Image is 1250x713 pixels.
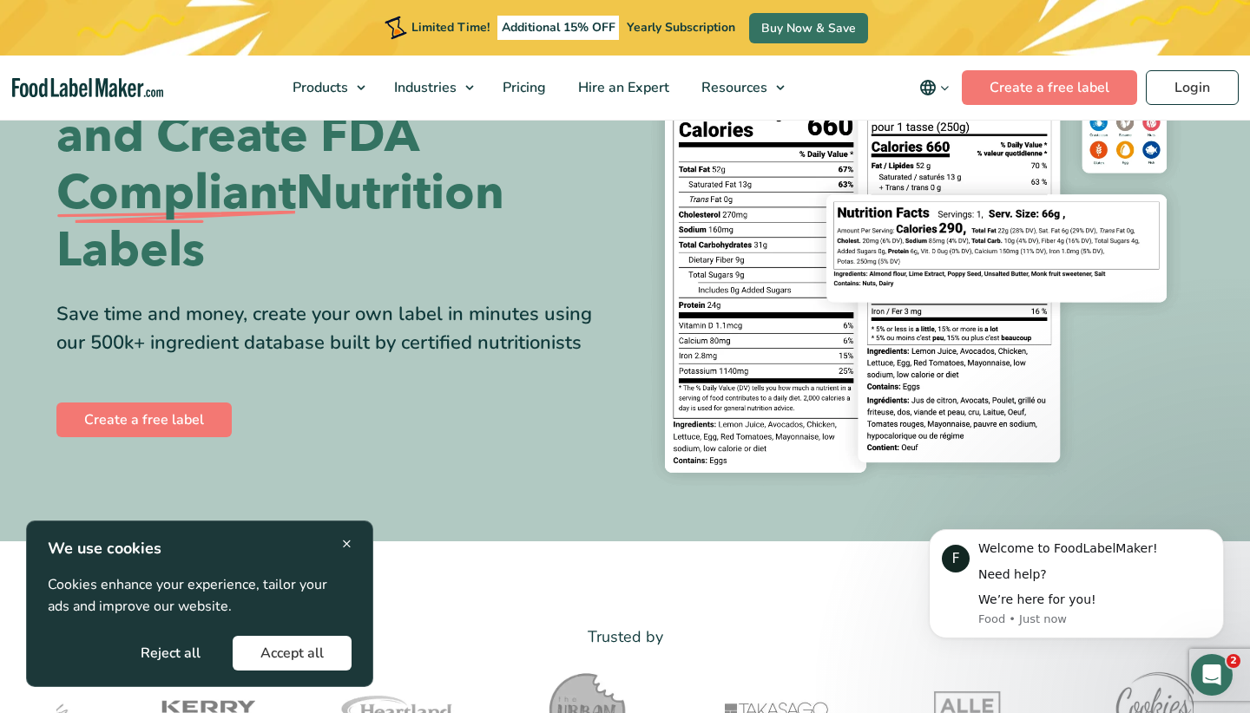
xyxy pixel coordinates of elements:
[56,300,612,357] div: Save time and money, create your own label in minutes using our 500k+ ingredient database built b...
[233,636,352,670] button: Accept all
[411,19,490,36] span: Limited Time!
[686,56,793,120] a: Resources
[56,402,232,437] a: Create a free label
[573,78,671,97] span: Hire an Expert
[1227,654,1240,668] span: 2
[696,78,769,97] span: Resources
[1146,70,1239,105] a: Login
[1191,654,1233,696] iframe: Intercom live chat
[342,532,352,555] span: ×
[497,78,548,97] span: Pricing
[56,165,296,222] span: Compliant
[48,574,352,618] p: Cookies enhance your experience, tailor your ads and improve our website.
[277,56,374,120] a: Products
[962,70,1137,105] a: Create a free label
[497,16,620,40] span: Additional 15% OFF
[562,56,681,120] a: Hire an Expert
[378,56,483,120] a: Industries
[627,19,735,36] span: Yearly Subscription
[487,56,558,120] a: Pricing
[749,13,868,43] a: Buy Now & Save
[56,50,612,279] h1: Easily Analyze Recipes and Create FDA Nutrition Labels
[287,78,350,97] span: Products
[113,636,228,670] button: Reject all
[389,78,458,97] span: Industries
[56,625,1194,650] p: Trusted by
[48,538,161,559] strong: We use cookies
[903,503,1250,666] iframe: Intercom notifications message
